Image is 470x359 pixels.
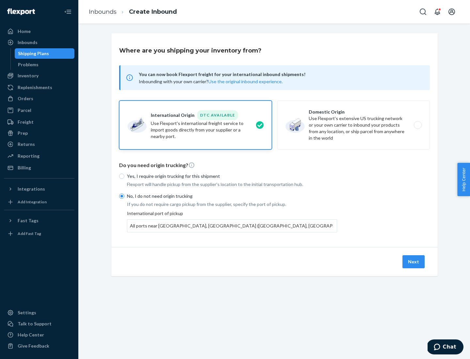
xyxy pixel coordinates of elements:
[127,210,337,232] div: International port of pickup
[4,139,74,149] a: Returns
[4,341,74,351] button: Give Feedback
[18,84,52,91] div: Replenishments
[18,186,45,192] div: Integrations
[18,199,47,205] div: Add Integration
[18,39,38,46] div: Inbounds
[4,128,74,138] a: Prep
[18,343,49,349] div: Give Feedback
[18,231,41,236] div: Add Fast Tag
[18,28,31,35] div: Home
[127,181,337,188] p: Flexport will handle pickup from the supplier's location to the initial transportation hub.
[402,255,425,268] button: Next
[18,164,31,171] div: Billing
[208,78,283,85] button: Use the original inbound experience.
[18,119,34,125] div: Freight
[119,162,430,169] p: Do you need origin trucking?
[4,184,74,194] button: Integrations
[4,215,74,226] button: Fast Tags
[127,173,337,179] p: Yes, I require origin trucking for this shipment
[18,320,52,327] div: Talk to Support
[4,197,74,207] a: Add Integration
[4,151,74,161] a: Reporting
[4,228,74,239] a: Add Fast Tag
[119,46,261,55] h3: Where are you shipping your inventory from?
[127,193,337,199] p: No, I do not need origin trucking
[7,8,35,15] img: Flexport logo
[4,319,74,329] button: Talk to Support
[18,130,28,136] div: Prep
[84,2,182,22] ol: breadcrumbs
[4,330,74,340] a: Help Center
[129,8,177,15] a: Create Inbound
[89,8,117,15] a: Inbounds
[4,26,74,37] a: Home
[139,79,283,84] span: Inbounding with your own carrier?
[431,5,444,18] button: Open notifications
[139,70,422,78] span: You can now book Flexport freight for your international inbound shipments!
[15,48,75,59] a: Shipping Plans
[119,194,124,199] input: No, I do not need origin trucking
[18,107,31,114] div: Parcel
[445,5,458,18] button: Open account menu
[416,5,430,18] button: Open Search Box
[18,95,33,102] div: Orders
[18,153,39,159] div: Reporting
[4,70,74,81] a: Inventory
[15,59,75,70] a: Problems
[457,163,470,196] button: Help Center
[4,82,74,93] a: Replenishments
[18,72,39,79] div: Inventory
[18,61,39,68] div: Problems
[4,117,74,127] a: Freight
[61,5,74,18] button: Close Navigation
[4,37,74,48] a: Inbounds
[4,163,74,173] a: Billing
[18,50,49,57] div: Shipping Plans
[428,339,463,356] iframe: Opens a widget where you can chat to one of our agents
[18,141,35,148] div: Returns
[18,309,36,316] div: Settings
[4,307,74,318] a: Settings
[119,174,124,179] input: Yes, I require origin trucking for this shipment
[4,105,74,116] a: Parcel
[127,201,337,208] p: If you do not require cargo pickup from the supplier, specify the port of pickup.
[4,93,74,104] a: Orders
[18,217,39,224] div: Fast Tags
[18,332,44,338] div: Help Center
